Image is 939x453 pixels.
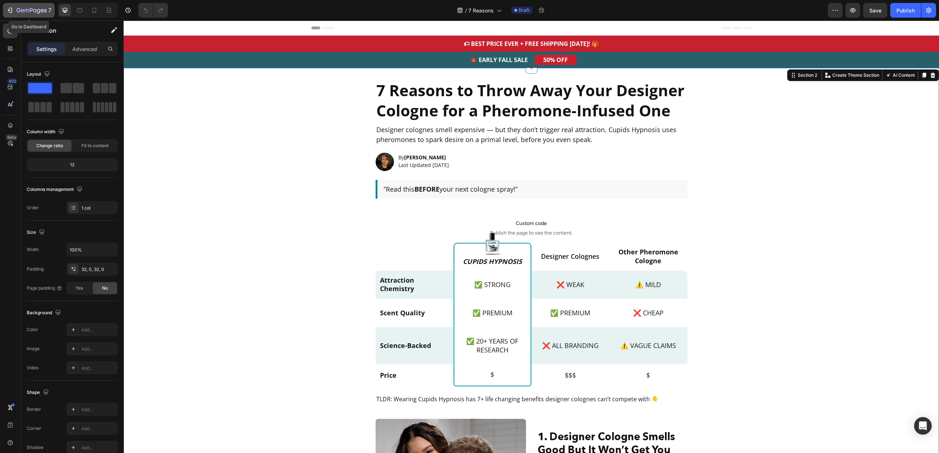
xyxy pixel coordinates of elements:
div: Add... [81,406,116,413]
div: Add... [81,445,116,451]
p: CUPIDS HYPNOSIS [332,237,406,245]
div: Padding [27,266,44,272]
span: / [465,7,467,14]
p: ⚠️ MILD [490,260,559,268]
p: TLDR: Wearing Cupids Hypnosis has 7+ life changing benefits designer colognes can’t compete with 👇 [253,374,563,383]
p: Designer colognes smell expensive — but they don’t trigger real attraction. Cupids Hypnosis uses ... [253,104,563,124]
span: Publish the page to see the content. [252,209,564,216]
div: Background Image [486,250,564,278]
p: $ [339,350,399,358]
p: ✅ PREMIUM [412,288,482,297]
span: Yes [76,285,83,291]
p: 50% OFF [420,35,444,44]
div: Order [27,204,39,211]
img: 1745824257-5aaabb67dc6f084a8b13200ded8b66550a6b72a5.webp [356,210,381,236]
button: AI Content [760,50,793,59]
div: Page padding [27,285,62,291]
p: Science-Backed [256,321,326,329]
div: Background Image [486,307,564,344]
span: No [102,285,108,291]
input: Auto [67,243,117,256]
div: Video [27,365,39,371]
div: Background Image [486,344,564,366]
p: Attraction Chemistry [256,233,326,238]
p: By [275,133,325,141]
p: Settings [36,45,57,53]
p: Price [256,351,326,359]
p: Designer Colognes [409,232,485,240]
div: Border [27,406,41,413]
div: Add... [81,365,116,372]
div: Column width [27,127,66,137]
p: Scent Quality [256,288,326,297]
p: “Read this your next cologne spray!” [260,164,559,174]
div: Background Image [486,278,564,307]
div: Image [27,345,40,352]
button: Publish [890,3,921,18]
button: <p>50% OFF</p> [411,34,453,44]
div: Beta [6,134,18,140]
p: $ [490,351,559,359]
p: Other Pheromone Cologne [486,227,563,244]
div: Columns management [27,185,84,195]
div: Shadow [27,444,44,451]
div: Width [27,246,39,253]
span: 7 Reasons [468,7,494,14]
span: Change ratio [36,142,63,149]
p: Section [36,26,96,35]
h2: 1. Designer Cologne Smells Good But It Won’t Get You Laid [413,409,564,450]
div: Shape [27,388,50,398]
p: Advanced [72,45,97,53]
p: ❌ WEAK [412,260,482,268]
span: Custom code [252,199,564,207]
div: Undo/Redo [138,3,168,18]
div: Corner [27,425,41,432]
div: 450 [7,78,18,84]
p: ✅ PREMIUM [339,288,399,297]
span: Save [869,7,881,14]
iframe: Design area [124,21,939,453]
p: ❌ CHEAP [490,288,559,297]
div: Publish [896,7,915,14]
strong: BEFORE [291,164,316,173]
div: Background [27,308,62,318]
div: 32, 0, 32, 0 [81,266,116,273]
p: Create Theme Section [709,51,756,58]
p: ✅ 20+ YEARS OF RESEARCH [339,316,399,334]
strong: [PERSON_NAME] [281,133,322,140]
div: Add... [81,425,116,432]
h2: 7 Reasons to Throw Away Your Designer Cologne for a Pheromone-Infused One [252,59,564,101]
p: ⚠️ VAGUE CLAIMS [490,321,559,329]
span: Draft [519,7,530,14]
span: Fit to content [81,142,109,149]
div: Color [27,326,38,333]
p: ❌ ALL BRANDING [412,321,482,329]
button: 7 [3,3,55,18]
p: ✅ STRONG [339,260,399,268]
div: 1 col [81,205,116,211]
div: Layout [27,69,51,79]
p: Last Updated [DATE] [275,141,325,148]
div: Add... [81,346,116,352]
div: Size [27,228,46,238]
div: Section 2 [673,51,695,58]
p: 7 [48,6,51,15]
p: $$$ [412,351,482,359]
p: Attraction Chemistry [256,256,326,273]
div: 12 [28,160,116,170]
div: Add... [81,327,116,333]
img: 1745823073-fc3a62208eb31b65b52e2948c9466adc983434d9.webp [252,132,270,151]
button: Save [863,3,887,18]
div: Open Intercom Messenger [914,417,932,435]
